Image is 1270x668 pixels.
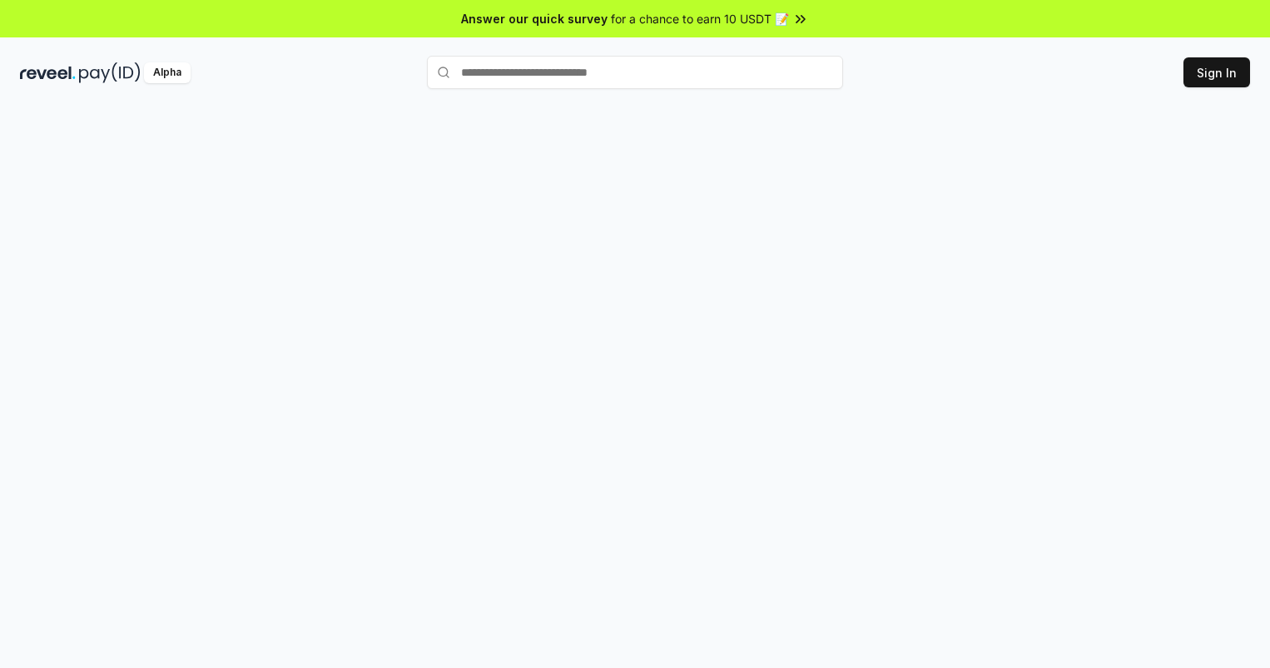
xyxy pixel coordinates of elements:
span: Answer our quick survey [461,10,608,27]
div: Alpha [144,62,191,83]
img: pay_id [79,62,141,83]
button: Sign In [1183,57,1250,87]
span: for a chance to earn 10 USDT 📝 [611,10,789,27]
img: reveel_dark [20,62,76,83]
